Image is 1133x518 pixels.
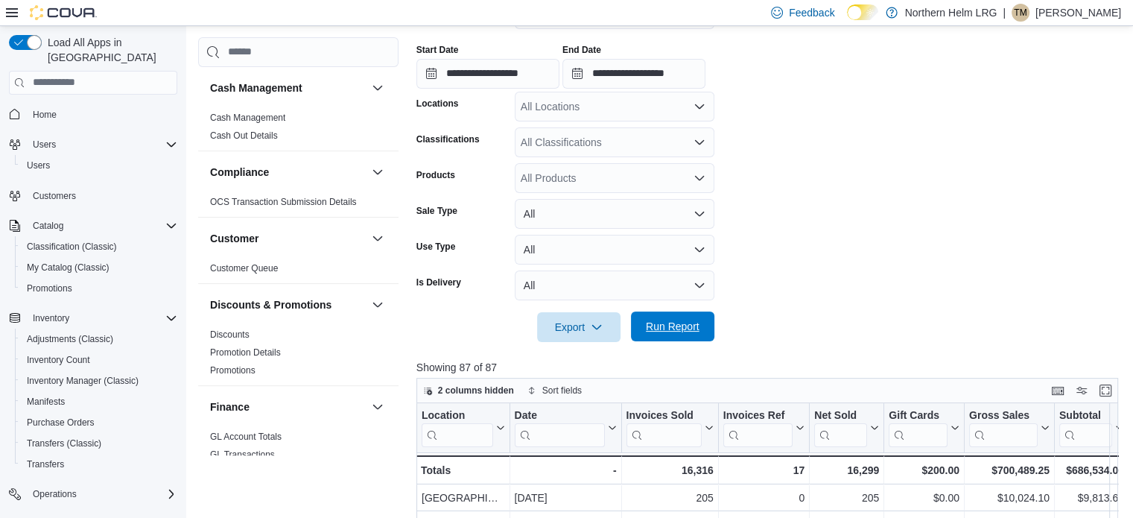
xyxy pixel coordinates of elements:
[21,455,70,473] a: Transfers
[723,461,804,479] div: 17
[1059,461,1124,479] div: $686,534.06
[1035,4,1121,22] p: [PERSON_NAME]
[421,461,505,479] div: Totals
[21,238,177,256] span: Classification (Classic)
[847,4,878,20] input: Dark Mode
[27,485,177,503] span: Operations
[369,398,387,416] button: Finance
[626,408,701,446] div: Invoices Sold
[210,231,366,246] button: Customer
[210,165,269,180] h3: Compliance
[27,485,83,503] button: Operations
[438,385,514,397] span: 2 columns hidden
[210,431,282,443] span: GL Account Totals
[562,59,705,89] input: Press the down key to open a popover containing a calendar.
[27,282,72,294] span: Promotions
[3,308,183,329] button: Inventory
[515,271,714,300] button: All
[27,309,177,327] span: Inventory
[27,458,64,470] span: Transfers
[30,5,97,20] img: Cova
[210,329,250,341] span: Discounts
[210,165,366,180] button: Compliance
[422,489,505,507] div: [GEOGRAPHIC_DATA]
[3,215,183,236] button: Catalog
[416,44,459,56] label: Start Date
[21,157,177,174] span: Users
[646,319,699,334] span: Run Report
[21,351,96,369] a: Inventory Count
[542,385,582,397] span: Sort fields
[21,259,115,277] a: My Catalog (Classic)
[15,370,183,391] button: Inventory Manager (Classic)
[33,220,63,232] span: Catalog
[814,408,867,446] div: Net Sold
[814,489,879,507] div: 205
[21,372,145,390] a: Inventory Manager (Classic)
[15,257,183,278] button: My Catalog (Classic)
[15,412,183,433] button: Purchase Orders
[889,461,959,479] div: $200.00
[422,408,505,446] button: Location
[210,231,258,246] h3: Customer
[33,190,76,202] span: Customers
[33,139,56,151] span: Users
[814,461,879,479] div: 16,299
[723,408,793,423] div: Invoices Ref
[21,279,177,297] span: Promotions
[210,347,281,358] a: Promotion Details
[694,101,705,113] button: Open list of options
[1003,4,1006,22] p: |
[3,104,183,125] button: Home
[1059,489,1124,507] div: $9,813.67
[1073,382,1091,399] button: Display options
[15,278,183,299] button: Promotions
[27,417,95,429] span: Purchase Orders
[210,347,281,359] span: Promotion Details
[21,330,119,348] a: Adjustments (Classic)
[15,155,183,176] button: Users
[198,326,399,385] div: Discounts & Promotions
[21,259,177,277] span: My Catalog (Classic)
[546,312,612,342] span: Export
[21,455,177,473] span: Transfers
[198,428,399,470] div: Finance
[723,408,804,446] button: Invoices Ref
[416,241,455,253] label: Use Type
[27,262,110,274] span: My Catalog (Classic)
[537,312,621,342] button: Export
[723,489,804,507] div: 0
[210,297,331,312] h3: Discounts & Promotions
[1096,382,1114,399] button: Enter fullscreen
[27,105,177,124] span: Home
[814,408,867,423] div: Net Sold
[27,354,90,366] span: Inventory Count
[416,169,455,181] label: Products
[416,133,480,145] label: Classifications
[514,408,604,446] div: Date
[27,186,177,205] span: Customers
[626,408,713,446] button: Invoices Sold
[631,312,714,341] button: Run Report
[514,408,616,446] button: Date
[21,435,177,452] span: Transfers (Classic)
[210,263,278,274] a: Customer Queue
[969,461,1050,479] div: $700,489.25
[562,44,601,56] label: End Date
[1049,382,1067,399] button: Keyboard shortcuts
[21,351,177,369] span: Inventory Count
[15,391,183,412] button: Manifests
[889,489,959,507] div: $0.00
[847,20,848,21] span: Dark Mode
[514,489,616,507] div: [DATE]
[210,80,302,95] h3: Cash Management
[210,80,366,95] button: Cash Management
[369,79,387,97] button: Cash Management
[210,130,278,141] a: Cash Out Details
[3,185,183,206] button: Customers
[15,236,183,257] button: Classification (Classic)
[21,279,78,297] a: Promotions
[21,435,107,452] a: Transfers (Classic)
[210,432,282,442] a: GL Account Totals
[21,414,101,432] a: Purchase Orders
